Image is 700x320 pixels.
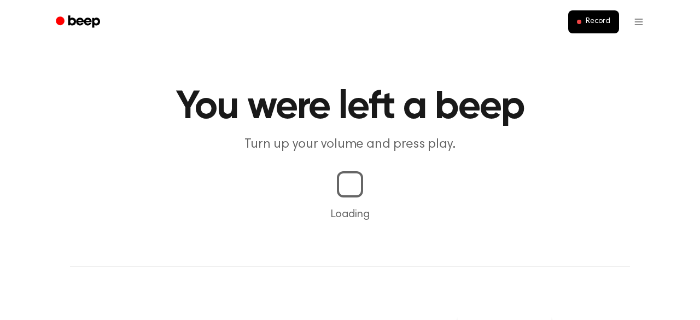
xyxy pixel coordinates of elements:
span: Record [586,17,610,27]
button: Open menu [626,9,652,35]
a: Beep [48,11,110,33]
p: Loading [13,206,687,223]
button: Record [568,10,619,33]
h1: You were left a beep [70,88,630,127]
p: Turn up your volume and press play. [140,136,560,154]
